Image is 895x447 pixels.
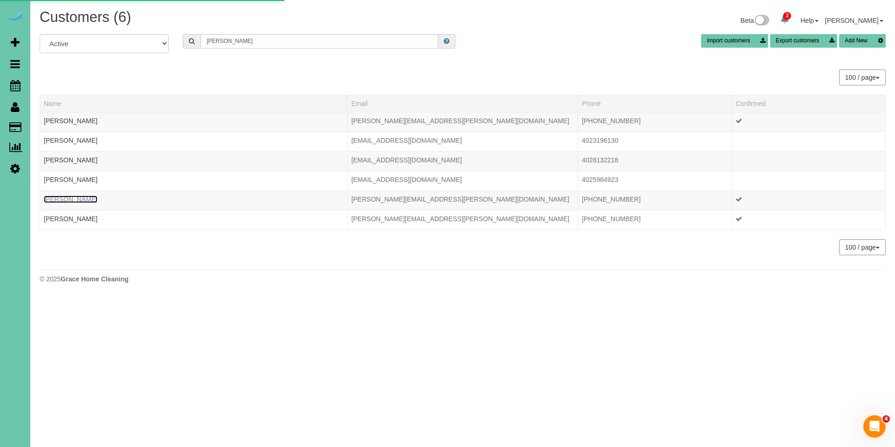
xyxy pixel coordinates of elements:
div: © 2025 [40,274,886,284]
td: Name [40,171,348,190]
div: Tags [44,184,344,187]
th: Confirmed [732,95,886,112]
td: Confirmed [732,132,886,151]
td: Email [347,112,578,132]
td: Email [347,132,578,151]
span: Customers (6) [40,9,131,25]
td: Confirmed [732,151,886,171]
button: Add New [839,34,886,48]
div: Tags [44,223,344,226]
span: 4 [882,415,890,423]
button: 100 / page [839,70,886,85]
td: Confirmed [732,112,886,132]
a: Beta [741,17,770,24]
a: [PERSON_NAME] [44,137,97,144]
span: 2 [783,12,791,20]
td: Phone [578,210,732,230]
button: Import customers [701,34,768,48]
div: Tags [44,165,344,167]
input: Search customers ... [200,34,438,49]
td: Name [40,151,348,171]
a: [PERSON_NAME] [44,156,97,164]
div: Tags [44,126,344,128]
iframe: Intercom live chat [863,415,886,438]
td: Email [347,190,578,210]
img: New interface [754,15,769,27]
td: Phone [578,132,732,151]
nav: Pagination navigation [840,239,886,255]
td: Name [40,190,348,210]
td: Name [40,210,348,230]
button: Export customers [770,34,837,48]
button: 100 / page [839,239,886,255]
td: Name [40,132,348,151]
td: Email [347,151,578,171]
td: Phone [578,151,732,171]
a: Help [800,17,819,24]
td: Email [347,171,578,190]
td: Email [347,210,578,230]
td: Phone [578,190,732,210]
div: Tags [44,204,344,206]
a: [PERSON_NAME] [825,17,883,24]
td: Name [40,112,348,132]
td: Phone [578,171,732,190]
td: Confirmed [732,171,886,190]
a: [PERSON_NAME] [44,176,97,183]
td: Confirmed [732,190,886,210]
strong: Grace Home Cleaning [61,275,129,283]
a: [PERSON_NAME] [44,215,97,223]
th: Name [40,95,348,112]
a: [PERSON_NAME] [44,196,97,203]
a: 2 [776,9,794,30]
div: Tags [44,145,344,147]
nav: Pagination navigation [840,70,886,85]
a: [PERSON_NAME] [44,117,97,125]
td: Phone [578,112,732,132]
th: Email [347,95,578,112]
img: Automaid Logo [6,9,24,22]
td: Confirmed [732,210,886,230]
th: Phone [578,95,732,112]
